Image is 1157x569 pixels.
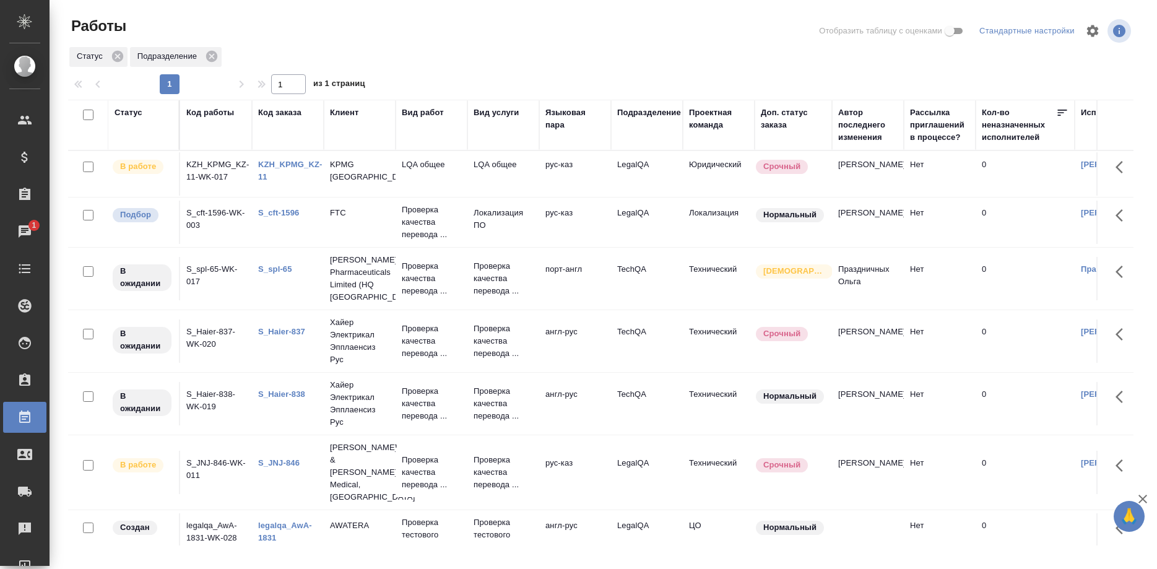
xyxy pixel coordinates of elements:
a: [PERSON_NAME] [1081,208,1150,217]
td: S_cft-1596-WK-003 [180,201,252,244]
button: Здесь прячутся важные кнопки [1108,319,1138,349]
td: порт-англ [539,257,611,300]
td: [PERSON_NAME] [832,451,904,494]
button: Здесь прячутся важные кнопки [1108,201,1138,230]
p: Проверка качества перевода ... [402,260,461,297]
td: LegalQA [611,513,683,557]
div: Подразделение [617,106,681,119]
td: Технический [683,257,755,300]
p: В ожидании [120,328,164,352]
a: [PERSON_NAME] [1081,389,1150,399]
button: Здесь прячутся важные кнопки [1108,451,1138,480]
td: англ-рус [539,513,611,557]
p: В работе [120,459,156,471]
p: Проверка качества перевода ... [402,385,461,422]
button: 🙏 [1114,501,1145,532]
p: LQA общее [474,159,533,171]
td: 0 [976,513,1075,557]
td: [PERSON_NAME] [832,382,904,425]
div: Код заказа [258,106,301,119]
div: Проектная команда [689,106,748,131]
p: Хайер Электрикал Эпплаенсиз Рус [330,379,389,428]
span: Отобразить таблицу с оценками [819,25,942,37]
td: LegalQA [611,451,683,494]
p: KPMG [GEOGRAPHIC_DATA] [330,159,389,183]
div: Исполнитель выполняет работу [111,159,173,175]
td: Технический [683,382,755,425]
button: Здесь прячутся важные кнопки [1108,382,1138,412]
div: Код работы [186,106,234,119]
td: англ-рус [539,382,611,425]
p: Проверка качества перевода ... [402,204,461,241]
td: ЦО [683,513,755,557]
a: S_spl-65 [258,264,292,274]
div: Доп. статус заказа [761,106,826,131]
a: S_cft-1596 [258,208,299,217]
td: Нет [904,319,976,363]
td: Технический [683,319,755,363]
td: KZH_KPMG_KZ-11-WK-017 [180,152,252,196]
div: Исполнитель [1081,106,1135,119]
button: Здесь прячутся важные кнопки [1108,513,1138,543]
div: Исполнитель назначен, приступать к работе пока рано [111,263,173,292]
p: Проверка качества перевода ... [474,260,533,297]
td: TechQA [611,382,683,425]
div: Клиент [330,106,358,119]
p: Нормальный [763,209,817,221]
div: Заказ еще не согласован с клиентом, искать исполнителей рано [111,519,173,536]
button: Здесь прячутся важные кнопки [1108,152,1138,182]
p: Локализация ПО [474,207,533,232]
td: Нет [904,152,976,196]
div: Исполнитель назначен, приступать к работе пока рано [111,388,173,417]
a: S_Haier-837 [258,327,305,336]
div: Статус [115,106,142,119]
div: Автор последнего изменения [838,106,898,144]
div: split button [976,22,1078,41]
td: Юридический [683,152,755,196]
div: Исполнитель назначен, приступать к работе пока рано [111,326,173,355]
td: LegalQA [611,201,683,244]
p: В ожидании [120,265,164,290]
div: Языковая пара [545,106,605,131]
td: 0 [976,201,1075,244]
a: legalqa_AwA-1831 [258,521,312,542]
td: Нет [904,513,976,557]
td: рус-каз [539,451,611,494]
p: Срочный [763,459,800,471]
div: Подразделение [130,47,222,67]
td: S_Haier-837-WK-020 [180,319,252,363]
td: S_spl-65-WK-017 [180,257,252,300]
a: S_JNJ-846 [258,458,300,467]
td: Нет [904,382,976,425]
td: рус-каз [539,201,611,244]
p: Срочный [763,328,800,340]
td: legalqa_AwA-1831-WK-028 [180,513,252,557]
a: S_Haier-838 [258,389,305,399]
span: Посмотреть информацию [1107,19,1133,43]
p: Подбор [120,209,151,221]
td: Локализация [683,201,755,244]
td: Нет [904,451,976,494]
p: Подразделение [137,50,201,63]
div: Вид работ [402,106,444,119]
p: Создан [120,521,150,534]
td: рус-каз [539,152,611,196]
td: [PERSON_NAME] [832,201,904,244]
p: [PERSON_NAME] Pharmaceuticals Limited (HQ [GEOGRAPHIC_DATA]) [330,254,389,303]
p: В работе [120,160,156,173]
td: Нет [904,201,976,244]
td: [PERSON_NAME] [832,152,904,196]
p: Проверка тестового задания ... [402,516,461,554]
td: LegalQA [611,152,683,196]
td: Нет [904,257,976,300]
span: 1 [24,219,43,232]
p: Нормальный [763,521,817,534]
p: Проверка тестового задания ... [474,516,533,554]
div: Исполнитель выполняет работу [111,457,173,474]
div: Вид услуги [474,106,519,119]
p: Проверка качества перевода ... [474,385,533,422]
td: 0 [976,382,1075,425]
td: Технический [683,451,755,494]
p: Срочный [763,160,800,173]
div: Кол-во неназначенных исполнителей [982,106,1056,144]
